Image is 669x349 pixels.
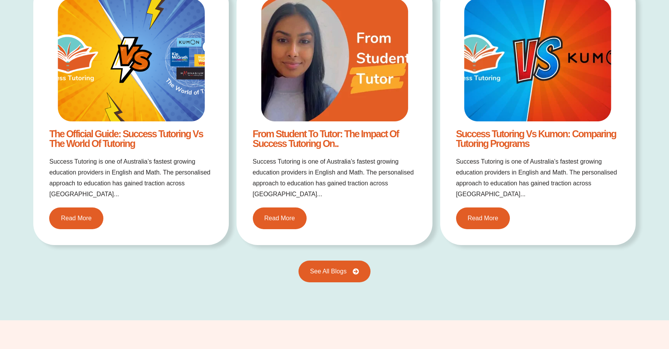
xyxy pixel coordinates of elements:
[536,261,669,349] iframe: Chat Widget
[253,128,399,149] a: From Student to Tutor: The Impact of Success Tutoring on..
[49,128,203,149] a: The Official Guide: Success Tutoring vs The World of Tutoring
[456,156,620,200] p: Success Tutoring is one of Australia’s fastest growing education providers in English and Math. T...
[264,215,295,221] span: Read More
[298,261,371,282] a: See All Blogs
[49,156,213,200] p: Success Tutoring is one of Australia’s fastest growing education providers in English and Math. T...
[310,268,347,275] span: See All Blogs
[61,215,91,221] span: Read More
[468,215,498,221] span: Read More
[253,207,307,229] a: Read More
[253,156,417,200] p: Success Tutoring is one of Australia’s fastest growing education providers in English and Math. T...
[49,207,103,229] a: Read More
[456,128,616,149] a: Success Tutoring vs Kumon: Comparing Tutoring Programs
[456,207,510,229] a: Read More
